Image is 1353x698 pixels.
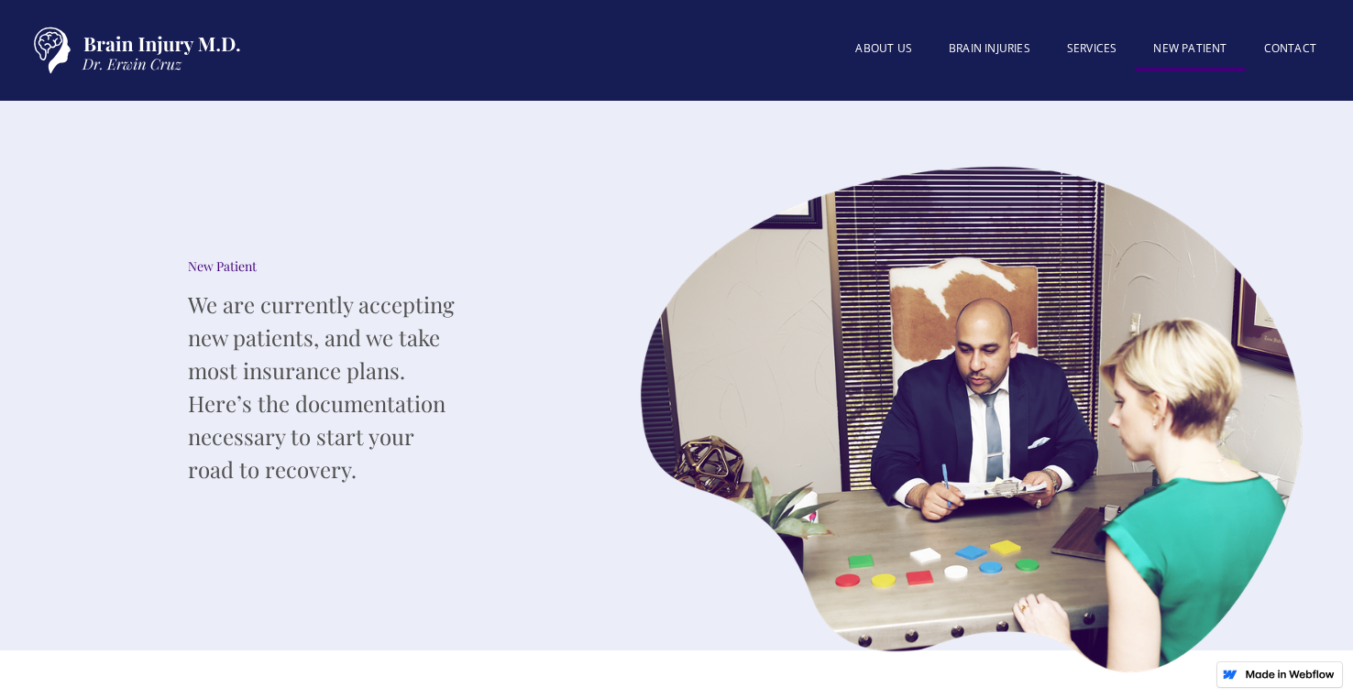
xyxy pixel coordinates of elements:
a: New patient [1135,30,1245,71]
img: Made in Webflow [1245,670,1335,679]
a: Contact [1246,30,1335,67]
a: home [18,18,247,82]
p: We are currently accepting new patients, and we take most insurance plans. Here’s the documentati... [188,288,463,485]
div: New Patient [188,257,463,276]
a: SERVICES [1049,30,1136,67]
a: About US [837,30,930,67]
a: BRAIN INJURIES [930,30,1049,67]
